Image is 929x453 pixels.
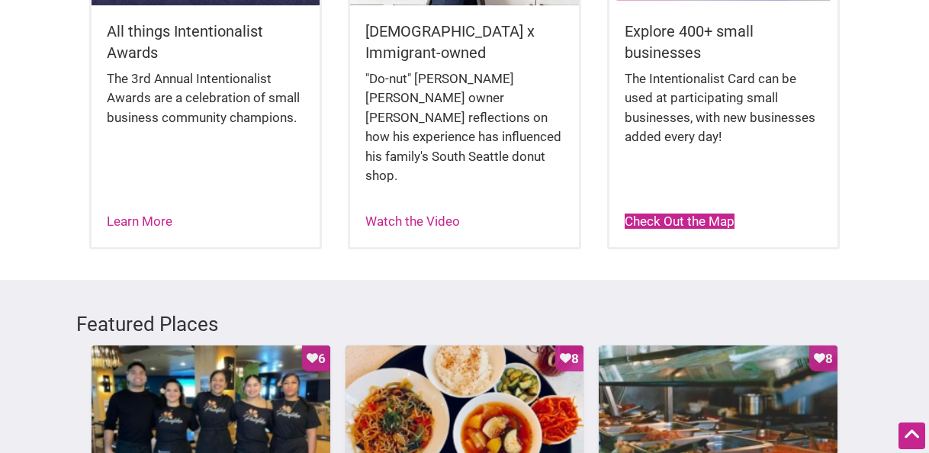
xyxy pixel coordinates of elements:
[365,214,460,229] a: Watch the Video
[76,310,853,338] h3: Featured Places
[107,21,304,63] h5: All things Intentionalist Awards
[365,21,563,63] h5: [DEMOGRAPHIC_DATA] x Immigrant-owned
[898,422,925,449] div: Scroll Back to Top
[107,214,172,229] a: Learn More
[365,69,563,201] div: "Do-nut" [PERSON_NAME] [PERSON_NAME] owner [PERSON_NAME] reflections on how his experience has in...
[625,69,822,162] div: The Intentionalist Card can be used at participating small businesses, with new businesses added ...
[625,214,735,229] a: Check Out the Map
[107,69,304,143] div: The 3rd Annual Intentionalist Awards are a celebration of small business community champions.
[625,21,822,63] h5: Explore 400+ small businesses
